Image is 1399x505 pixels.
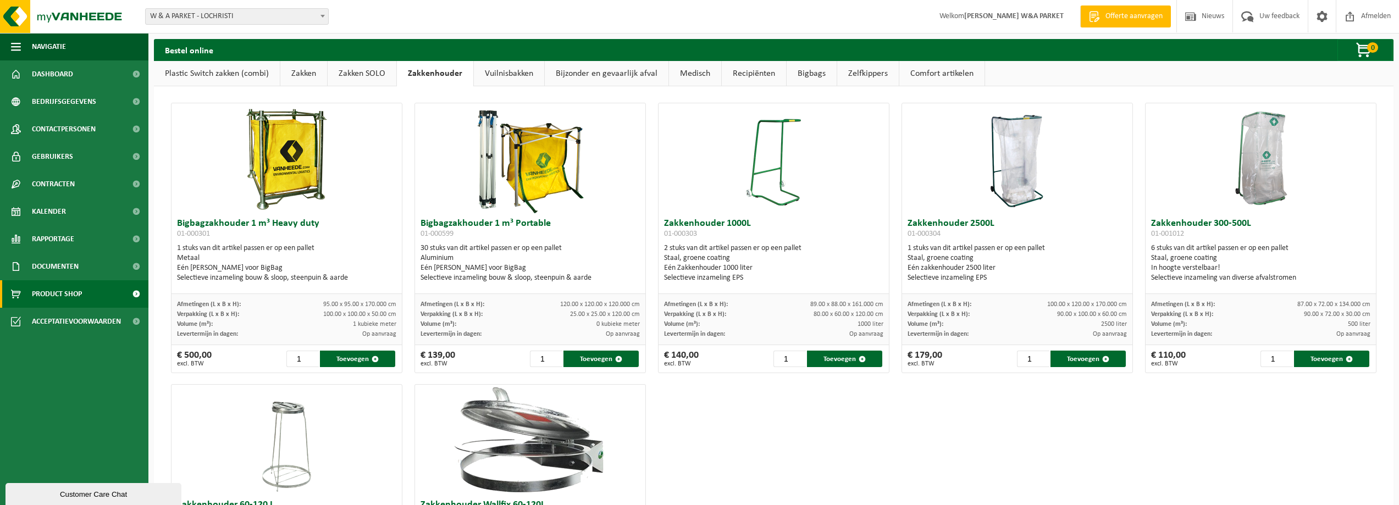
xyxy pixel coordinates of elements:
[177,311,239,318] span: Verpakking (L x B x H):
[32,308,121,335] span: Acceptatievoorwaarden
[32,88,96,115] span: Bedrijfsgegevens
[421,311,483,318] span: Verpakking (L x B x H):
[1080,5,1171,27] a: Offerte aanvragen
[177,219,396,241] h3: Bigbagzakhouder 1 m³ Heavy duty
[1206,103,1315,213] img: 01-001012
[474,61,544,86] a: Vuilnisbakken
[1151,360,1186,367] span: excl. BTW
[849,331,883,337] span: Op aanvraag
[1297,301,1370,308] span: 87.00 x 72.00 x 134.000 cm
[421,331,482,337] span: Levertermijn in dagen:
[807,351,882,367] button: Toevoegen
[563,351,639,367] button: Toevoegen
[596,321,640,328] span: 0 kubieke meter
[5,481,184,505] iframe: chat widget
[32,143,73,170] span: Gebruikers
[908,331,969,337] span: Levertermijn in dagen:
[664,273,883,283] div: Selectieve inzameling EPS
[32,198,66,225] span: Kalender
[1057,311,1127,318] span: 90.00 x 100.00 x 60.00 cm
[964,12,1064,20] strong: [PERSON_NAME] W&A PARKET
[1151,273,1370,283] div: Selectieve inzameling van diverse afvalstromen
[664,351,699,367] div: € 140,00
[32,115,96,143] span: Contactpersonen
[1151,253,1370,263] div: Staal, groene coating
[421,273,640,283] div: Selectieve inzameling bouw & sloop, steenpuin & aarde
[664,311,726,318] span: Verpakking (L x B x H):
[177,230,210,238] span: 01-000301
[32,170,75,198] span: Contracten
[32,33,66,60] span: Navigatie
[1304,311,1370,318] span: 90.00 x 72.00 x 30.00 cm
[989,103,1044,213] img: 01-000304
[421,253,640,263] div: Aluminium
[421,301,484,308] span: Afmetingen (L x B x H):
[908,243,1127,283] div: 1 stuks van dit artikel passen er op een pallet
[397,61,473,86] a: Zakkenhouder
[154,61,280,86] a: Plastic Switch zakken (combi)
[837,61,899,86] a: Zelfkippers
[570,311,640,318] span: 25.00 x 25.00 x 120.00 cm
[664,263,883,273] div: Eén Zakkenhouder 1000 liter
[362,331,396,337] span: Op aanvraag
[606,331,640,337] span: Op aanvraag
[1367,42,1378,53] span: 0
[664,321,700,328] span: Volume (m³):
[545,61,668,86] a: Bijzonder en gevaarlijk afval
[1093,331,1127,337] span: Op aanvraag
[421,360,455,367] span: excl. BTW
[145,8,329,25] span: W & A PARKET - LOCHRISTI
[1151,351,1186,367] div: € 110,00
[259,385,314,495] img: 01-000306
[908,219,1127,241] h3: Zakkenhouder 2500L
[722,61,786,86] a: Recipiënten
[177,273,396,283] div: Selectieve inzameling bouw & sloop, steenpuin & aarde
[328,61,396,86] a: Zakken SOLO
[664,253,883,263] div: Staal, groene coating
[908,351,942,367] div: € 179,00
[421,263,640,273] div: Eén [PERSON_NAME] voor BigBag
[810,301,883,308] span: 89.00 x 88.00 x 161.000 cm
[1151,311,1213,318] span: Verpakking (L x B x H):
[177,360,212,367] span: excl. BTW
[154,39,224,60] h2: Bestel online
[908,263,1127,273] div: Eén zakkenhouder 2500 liter
[1294,351,1369,367] button: Toevoegen
[908,301,971,308] span: Afmetingen (L x B x H):
[1103,11,1165,22] span: Offerte aanvragen
[32,60,73,88] span: Dashboard
[1151,263,1370,273] div: In hoogte verstelbaar!
[664,360,699,367] span: excl. BTW
[746,103,801,213] img: 01-000303
[908,311,970,318] span: Verpakking (L x B x H):
[421,230,454,238] span: 01-000599
[1151,243,1370,283] div: 6 stuks van dit artikel passen er op een pallet
[1151,230,1184,238] span: 01-001012
[231,103,341,213] img: 01-000301
[773,351,806,367] input: 1
[908,321,943,328] span: Volume (m³):
[908,273,1127,283] div: Selectieve inzameling EPS
[32,253,79,280] span: Documenten
[421,243,640,283] div: 30 stuks van dit artikel passen er op een pallet
[177,253,396,263] div: Metaal
[908,230,941,238] span: 01-000304
[1047,301,1127,308] span: 100.00 x 120.00 x 170.000 cm
[1101,321,1127,328] span: 2500 liter
[1151,219,1370,241] h3: Zakkenhouder 300-500L
[814,311,883,318] span: 80.00 x 60.00 x 120.00 cm
[1017,351,1049,367] input: 1
[1151,301,1215,308] span: Afmetingen (L x B x H):
[1336,331,1370,337] span: Op aanvraag
[280,61,327,86] a: Zakken
[664,243,883,283] div: 2 stuks van dit artikel passen er op een pallet
[421,219,640,241] h3: Bigbagzakhouder 1 m³ Portable
[1348,321,1370,328] span: 500 liter
[146,9,328,24] span: W & A PARKET - LOCHRISTI
[421,321,456,328] span: Volume (m³):
[530,351,562,367] input: 1
[664,301,728,308] span: Afmetingen (L x B x H):
[177,263,396,273] div: Eén [PERSON_NAME] voor BigBag
[908,360,942,367] span: excl. BTW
